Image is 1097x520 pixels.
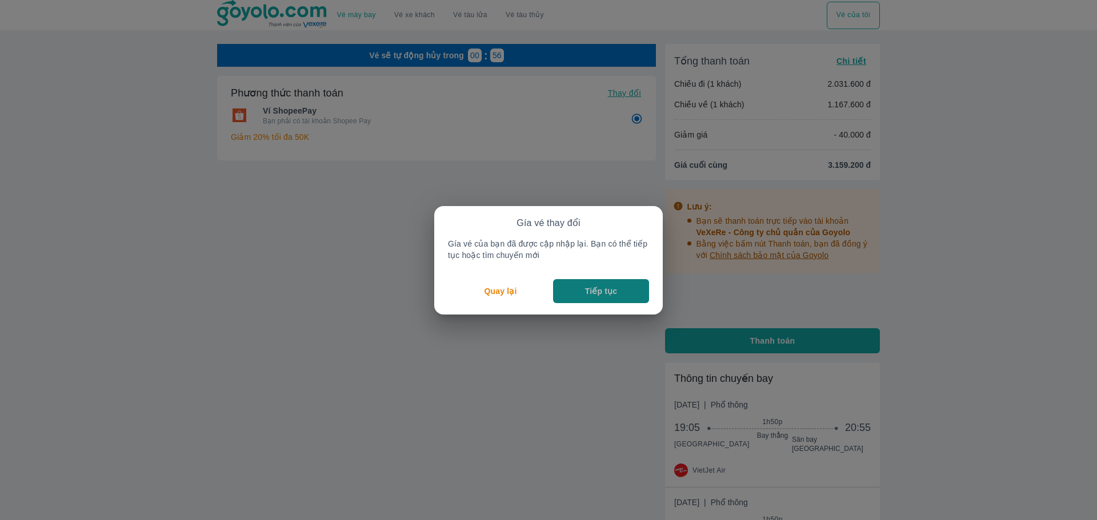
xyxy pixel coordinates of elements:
p: Gía vé của bạn đã được cập nhập lại. Bạn có thể tiếp tục hoặc tìm chuyến mới [448,238,649,261]
p: Gía vé thay đổi [517,217,580,229]
p: Quay lại [485,285,517,297]
button: Quay lại [448,279,553,303]
button: Tiếp tục [553,279,649,303]
p: Tiếp tục [585,285,617,297]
